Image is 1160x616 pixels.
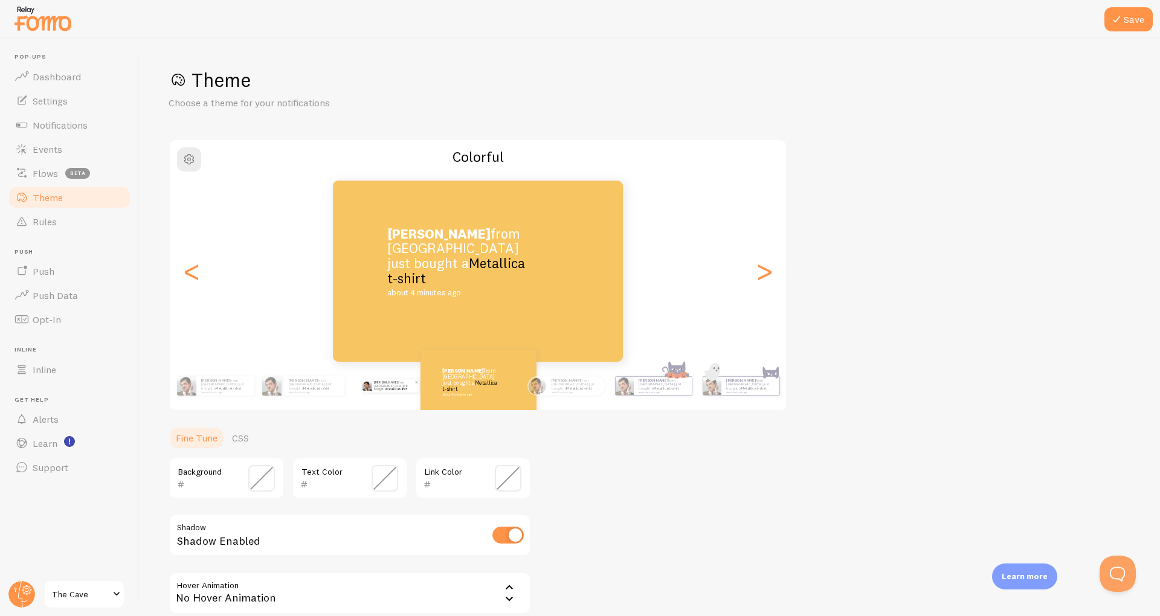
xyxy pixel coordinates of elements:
a: Fine Tune [169,426,225,450]
iframe: Help Scout Beacon - Open [1100,556,1136,592]
span: The Cave [52,587,109,602]
a: Metallica t-shirt [442,379,497,392]
p: from [GEOGRAPHIC_DATA] just bought a [639,378,687,393]
span: Alerts [33,413,59,425]
strong: [PERSON_NAME] [442,367,483,374]
img: Fomo [362,381,372,391]
a: Flows beta [7,161,132,185]
p: from [GEOGRAPHIC_DATA] just bought a [289,378,340,393]
p: Learn more [1002,571,1048,582]
small: about 4 minutes ago [639,391,686,393]
strong: [PERSON_NAME] [387,225,491,242]
small: about 4 minutes ago [442,393,498,397]
strong: [PERSON_NAME] [289,378,318,383]
small: about 4 minutes ago [289,391,338,393]
small: about 4 minutes ago [387,289,527,298]
span: Pop-ups [14,53,132,61]
a: Metallica t-shirt [566,386,592,391]
span: Flows [33,167,58,179]
span: Push [33,265,54,277]
a: Learn [7,431,132,455]
a: Metallica t-shirt [387,255,525,287]
a: Metallica t-shirt [653,386,679,391]
img: Fomo [177,376,196,396]
h1: Theme [169,68,1131,92]
img: Fomo [262,376,282,396]
a: Opt-In [7,307,132,332]
span: beta [65,168,90,179]
div: Next slide [757,181,772,362]
div: Previous slide [184,181,199,362]
small: about 4 minutes ago [552,391,599,393]
p: from [GEOGRAPHIC_DATA] just bought a [201,378,250,393]
a: Metallica t-shirt [386,387,407,391]
small: about 4 minutes ago [726,391,773,393]
strong: [PERSON_NAME] [374,380,398,384]
a: Inline [7,358,132,382]
span: Dashboard [33,71,81,83]
strong: [PERSON_NAME] [726,378,755,383]
strong: [PERSON_NAME] [201,378,230,383]
h2: Colorful [170,147,786,166]
div: Shadow Enabled [169,514,531,558]
span: Events [33,143,62,155]
span: Notifications [33,119,88,131]
a: Rules [7,210,132,234]
a: Dashboard [7,65,132,89]
small: about 4 minutes ago [201,391,248,393]
p: from [GEOGRAPHIC_DATA] just bought a [374,379,414,393]
span: Inline [14,346,132,354]
p: Choose a theme for your notifications [169,96,459,110]
a: The Cave [43,580,125,609]
span: Push [14,248,132,256]
img: Fomo [528,377,546,394]
a: Support [7,455,132,480]
strong: [PERSON_NAME] [552,378,581,383]
span: Settings [33,95,68,107]
span: Get Help [14,396,132,404]
img: Fomo [703,377,721,395]
a: Events [7,137,132,161]
p: from [GEOGRAPHIC_DATA] just bought a [442,368,500,396]
span: Push Data [33,289,78,301]
svg: <p>Watch New Feature Tutorials!</p> [64,436,75,447]
p: from [GEOGRAPHIC_DATA] just bought a [552,378,600,393]
a: Metallica t-shirt [216,386,242,391]
div: No Hover Animation [169,572,531,614]
a: Settings [7,89,132,113]
span: Support [33,461,68,473]
a: Metallica t-shirt [741,386,767,391]
a: Push [7,259,132,283]
p: from [GEOGRAPHIC_DATA] just bought a [387,226,532,298]
a: Metallica t-shirt [303,386,329,391]
img: fomo-relay-logo-orange.svg [13,3,73,34]
a: Push Data [7,283,132,307]
a: Alerts [7,407,132,431]
div: Learn more [992,563,1057,589]
span: Opt-In [33,313,61,326]
span: Inline [33,364,56,376]
a: Notifications [7,113,132,137]
img: Fomo [615,377,633,395]
strong: [PERSON_NAME] [639,378,668,383]
a: Theme [7,185,132,210]
span: Rules [33,216,57,228]
a: CSS [225,426,256,450]
span: Theme [33,191,63,204]
p: from [GEOGRAPHIC_DATA] just bought a [726,378,775,393]
span: Learn [33,437,57,449]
